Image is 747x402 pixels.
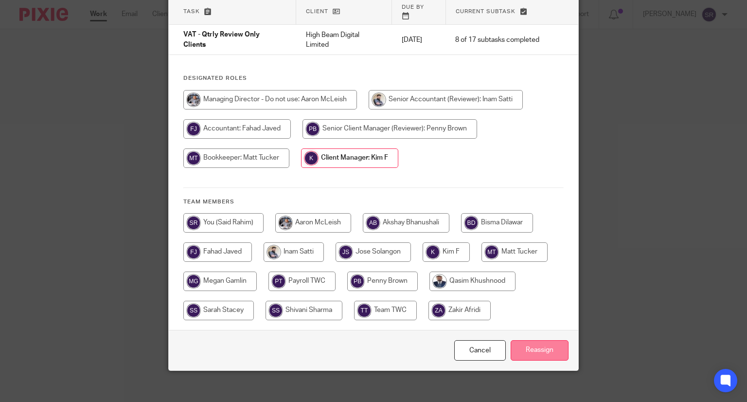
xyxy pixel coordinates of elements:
p: High Beam Digital Limited [306,30,382,50]
h4: Designated Roles [183,74,564,82]
a: Close this dialog window [454,340,506,361]
span: Task [183,9,200,14]
h4: Team members [183,198,564,206]
span: VAT - Qtrly Review Only Clients [183,32,260,49]
span: Client [306,9,328,14]
p: [DATE] [402,35,436,45]
span: Current subtask [456,9,516,14]
input: Reassign [511,340,569,361]
td: 8 of 17 subtasks completed [445,25,549,55]
span: Due by [402,4,424,10]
